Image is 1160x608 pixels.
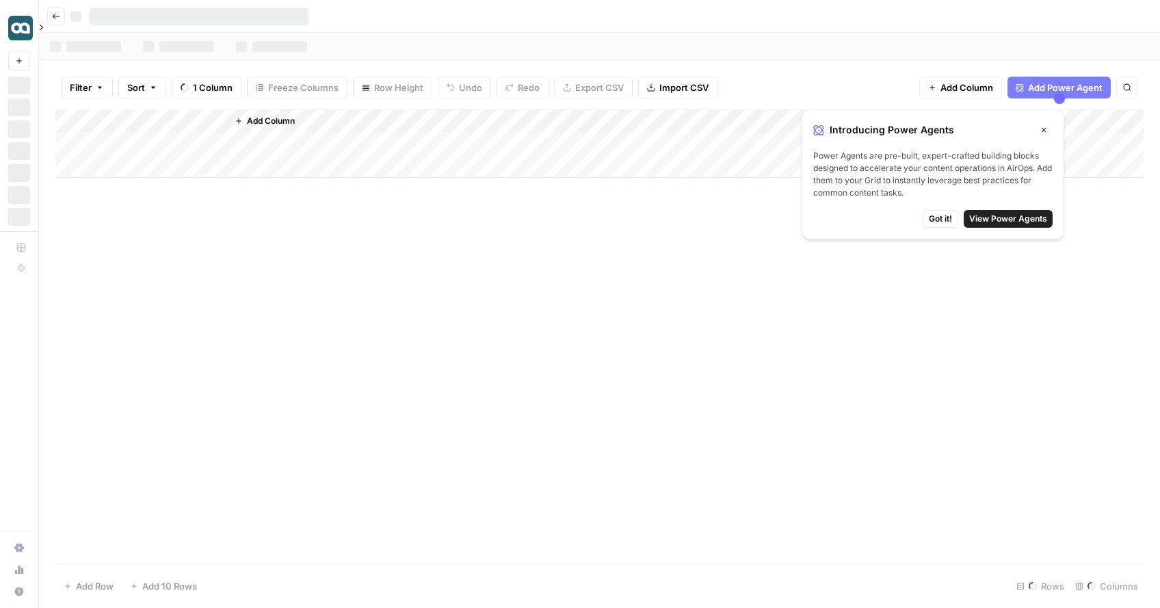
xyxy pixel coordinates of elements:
button: Redo [497,77,549,98]
button: Undo [438,77,491,98]
button: Workspace: onapply [8,11,30,45]
span: Add Row [76,579,114,593]
span: Add Column [247,115,295,127]
span: Add 10 Rows [142,579,197,593]
span: Add Column [940,81,993,94]
span: Power Agents are pre-built, expert-crafted building blocks designed to accelerate your content op... [813,150,1053,199]
div: Introducing Power Agents [813,121,1053,139]
span: Redo [518,81,540,94]
span: Got it! [929,213,952,225]
span: Filter [70,81,92,94]
span: Undo [459,81,482,94]
span: Freeze Columns [268,81,339,94]
button: Add Row [55,575,122,597]
img: onapply Logo [8,16,33,40]
button: Add Column [919,77,1002,98]
button: Export CSV [554,77,633,98]
span: Export CSV [575,81,624,94]
a: Settings [8,537,30,559]
span: Sort [127,81,145,94]
button: Sort [118,77,166,98]
div: Rows [1011,575,1070,597]
button: Filter [61,77,113,98]
button: Row Height [353,77,432,98]
button: Help + Support [8,581,30,603]
span: Import CSV [659,81,709,94]
span: View Power Agents [969,213,1047,225]
span: 1 Column [193,81,233,94]
button: 1 Column [172,77,241,98]
span: Add Power Agent [1028,81,1103,94]
button: Add Power Agent [1007,77,1111,98]
a: Usage [8,559,30,581]
button: Import CSV [638,77,717,98]
button: Add 10 Rows [122,575,205,597]
div: Columns [1070,575,1144,597]
button: Got it! [923,210,958,228]
button: Add Column [229,112,300,130]
button: View Power Agents [964,210,1053,228]
span: Row Height [374,81,423,94]
button: Freeze Columns [247,77,347,98]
